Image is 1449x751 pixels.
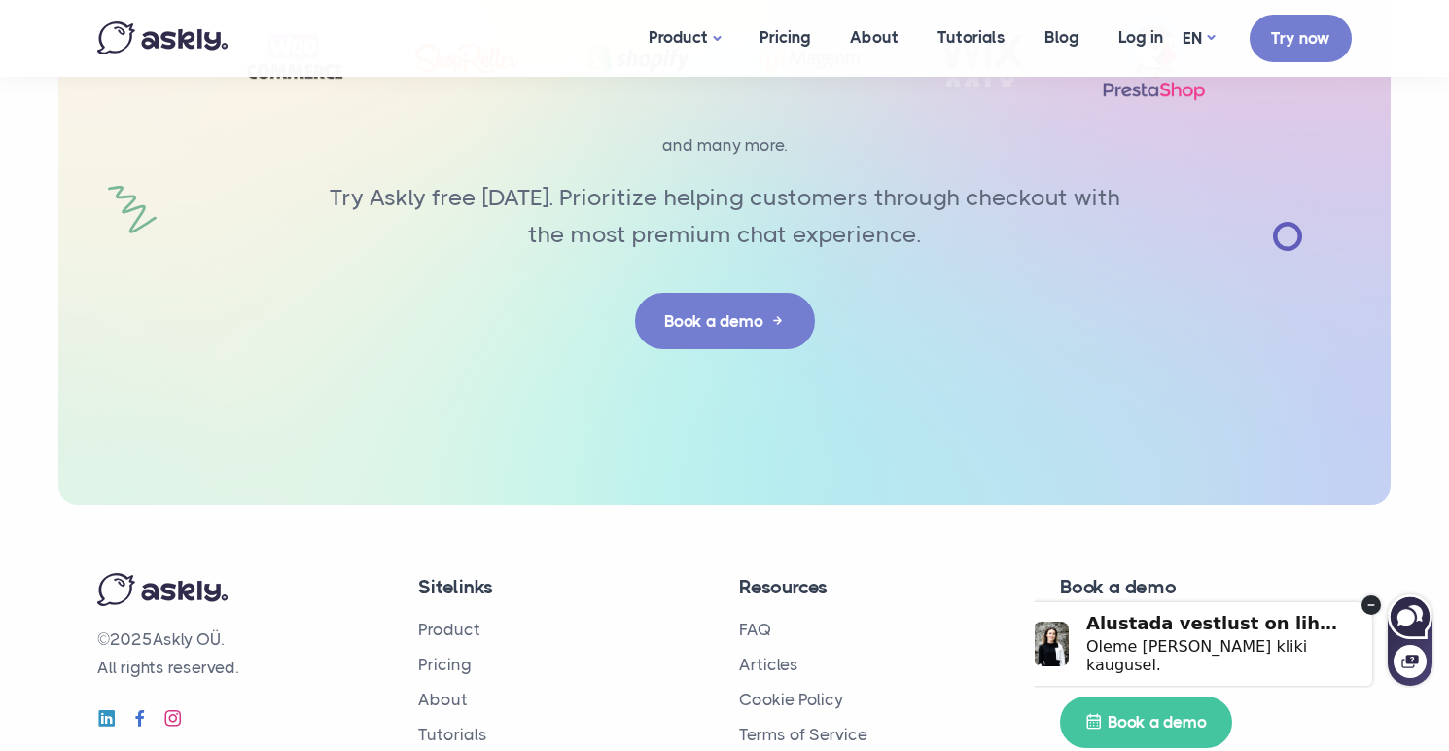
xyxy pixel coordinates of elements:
[739,690,843,709] a: Cookie Policy
[204,131,1245,160] p: and many more.
[635,293,815,350] a: Book a demo
[110,629,153,649] span: 2025
[418,573,710,601] h4: Sitelinks
[418,690,468,709] a: About
[1035,569,1434,688] iframe: Askly chat
[311,179,1138,254] p: Try Askly free [DATE]. Prioritize helping customers through checkout with the most premium chat e...
[418,620,480,639] a: Product
[739,655,798,674] a: Articles
[97,21,228,54] img: Askly
[1060,697,1232,748] a: Book a demo
[1250,15,1352,62] a: Try now
[97,626,389,682] p: © Askly OÜ. All rights reserved.
[739,573,1031,601] h4: Resources
[739,725,867,744] a: Terms of Service
[97,573,228,606] img: Askly logo
[52,45,310,64] div: Alustada vestlust on lihtne!
[418,725,487,744] a: Tutorials
[1183,24,1215,53] a: EN
[739,620,771,639] a: FAQ
[52,68,310,105] div: Oleme [PERSON_NAME] kliki kaugusel.
[418,655,472,674] a: Pricing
